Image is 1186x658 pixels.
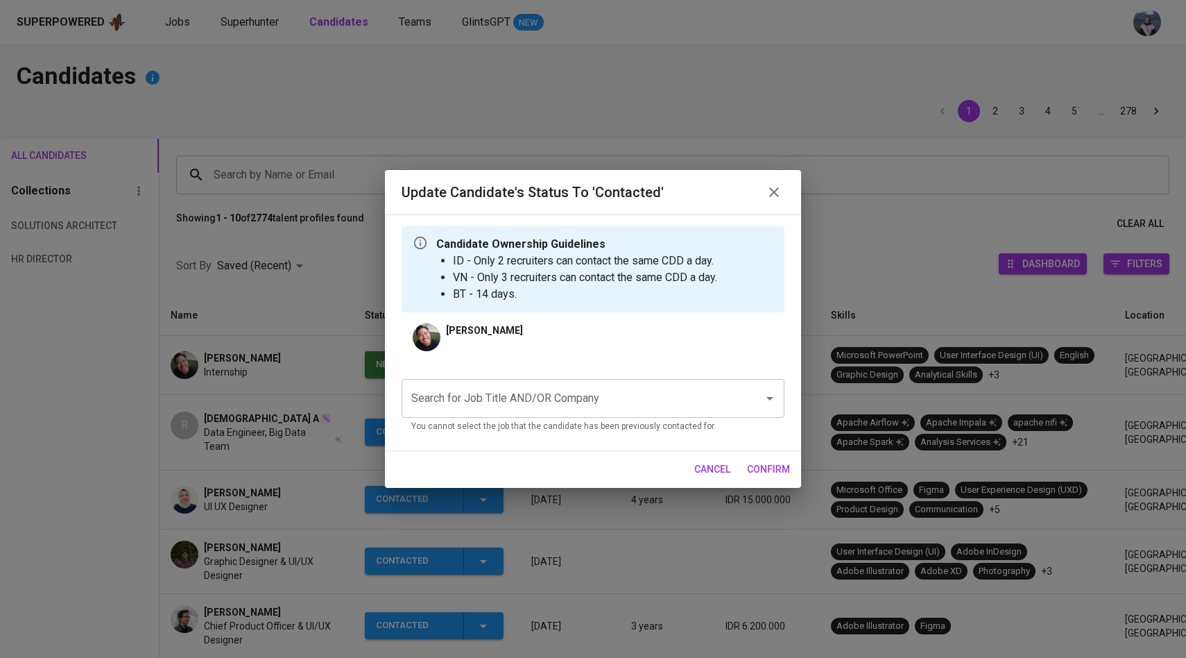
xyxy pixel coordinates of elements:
h6: Update Candidate's Status to 'Contacted' [402,181,664,203]
li: ID - Only 2 recruiters can contact the same CDD a day. [453,253,717,269]
span: confirm [747,461,790,478]
li: BT - 14 days. [453,286,717,303]
img: 9325283f169cf5bd89c4e53f5b458bba.png [413,323,440,351]
p: [PERSON_NAME] [446,323,523,337]
p: You cannot select the job that the candidate has been previously contacted for. [411,420,775,434]
button: cancel [689,457,736,482]
button: Open [760,389,780,408]
li: VN - Only 3 recruiters can contact the same CDD a day. [453,269,717,286]
p: Candidate Ownership Guidelines [436,236,717,253]
span: cancel [694,461,730,478]
button: confirm [741,457,796,482]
